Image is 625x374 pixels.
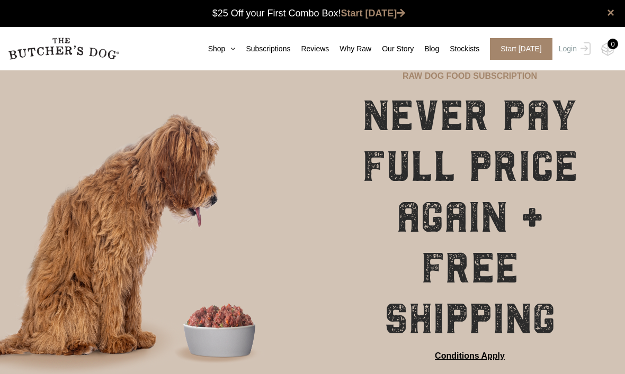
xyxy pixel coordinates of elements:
a: Reviews [290,43,329,54]
h1: NEVER PAY FULL PRICE AGAIN + FREE SHIPPING [341,90,599,344]
a: close [607,6,614,19]
a: Subscriptions [235,43,290,54]
a: Login [556,38,591,60]
span: Start [DATE] [490,38,552,60]
a: Conditions Apply [435,350,505,362]
a: Blog [414,43,439,54]
a: Why Raw [329,43,371,54]
a: Shop [198,43,236,54]
a: Our Story [371,43,414,54]
a: Start [DATE] [341,8,406,19]
img: TBD_Cart-Empty.png [601,42,614,56]
div: 0 [608,39,618,49]
p: RAW DOG FOOD SUBSCRIPTION [403,70,537,83]
a: Stockists [439,43,479,54]
a: Start [DATE] [479,38,556,60]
